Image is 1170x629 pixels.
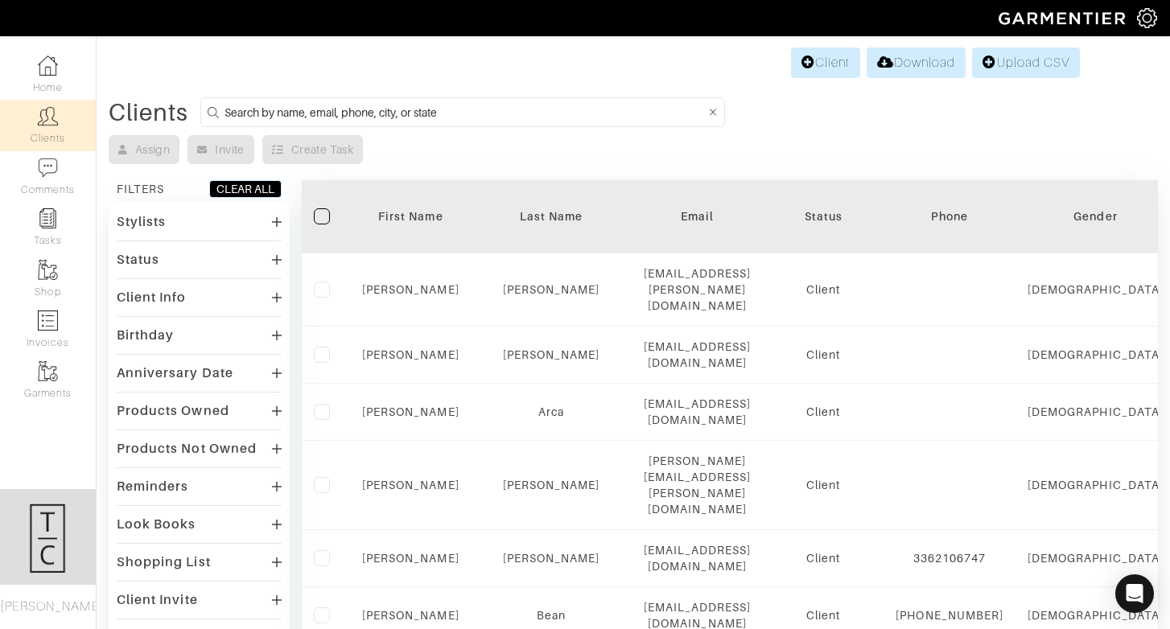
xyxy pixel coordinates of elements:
a: [PERSON_NAME] [362,609,459,622]
div: Products Owned [117,403,229,419]
div: Client [775,404,871,420]
input: Search by name, email, phone, city, or state [225,102,706,122]
div: Phone [896,208,1003,224]
a: [PERSON_NAME] [362,552,459,565]
div: [EMAIL_ADDRESS][DOMAIN_NAME] [644,339,752,371]
a: Download [867,47,966,78]
div: Shopping List [117,554,211,570]
div: Clients [109,105,188,121]
div: Client [775,347,871,363]
a: [PERSON_NAME] [503,348,600,361]
div: [DEMOGRAPHIC_DATA] [1028,550,1164,566]
a: [PERSON_NAME] [362,405,459,418]
img: garmentier-logo-header-white-b43fb05a5012e4ada735d5af1a66efaba907eab6374d6393d1fbf88cb4ef424d.png [991,4,1137,32]
div: 3362106747 [896,550,1003,566]
img: dashboard-icon-dbcd8f5a0b271acd01030246c82b418ddd0df26cd7fceb0bd07c9910d44c42f6.png [38,55,58,76]
img: reminder-icon-8004d30b9f0a5d33ae49ab947aed9ed385cf756f9e5892f1edd6e32f2345188e.png [38,208,58,228]
div: [DEMOGRAPHIC_DATA] [1028,477,1164,493]
a: Bean [537,609,566,622]
div: [DEMOGRAPHIC_DATA] [1028,404,1164,420]
a: [PERSON_NAME] [503,479,600,491]
button: CLEAR ALL [209,180,282,198]
div: [PERSON_NAME][EMAIL_ADDRESS][PERSON_NAME][DOMAIN_NAME] [644,453,752,517]
div: Client [775,282,871,298]
a: Upload CSV [972,47,1080,78]
a: [PERSON_NAME] [362,348,459,361]
div: [PHONE_NUMBER] [896,607,1003,623]
div: [EMAIL_ADDRESS][DOMAIN_NAME] [644,542,752,574]
a: [PERSON_NAME] [362,479,459,491]
div: Status [775,208,871,224]
img: gear-icon-white-bd11855cb880d31180b6d7d6211b90ccbf57a29d726f0c71d8c61bd08dd39cc2.png [1137,8,1157,28]
a: Arca [538,405,564,418]
div: [EMAIL_ADDRESS][DOMAIN_NAME] [644,396,752,428]
div: Reminders [117,479,188,495]
img: clients-icon-6bae9207a08558b7cb47a8932f037763ab4055f8c8b6bfacd5dc20c3e0201464.png [38,106,58,126]
th: Toggle SortBy [472,180,632,253]
img: comment-icon-a0a6a9ef722e966f86d9cbdc48e553b5cf19dbc54f86b18d962a5391bc8f6eb6.png [38,158,58,178]
div: Client [775,477,871,493]
th: Toggle SortBy [763,180,884,253]
div: [DEMOGRAPHIC_DATA] [1028,282,1164,298]
div: FILTERS [117,181,164,197]
div: Client Invite [117,592,198,608]
div: Client [775,550,871,566]
div: Open Intercom Messenger [1115,574,1154,613]
div: First Name [362,208,459,224]
div: Products Not Owned [117,441,257,457]
div: Last Name [484,208,620,224]
div: Client Info [117,290,187,306]
div: Status [117,252,159,268]
a: [PERSON_NAME] [503,283,600,296]
div: Stylists [117,214,166,230]
div: Client [775,607,871,623]
img: orders-icon-0abe47150d42831381b5fb84f609e132dff9fe21cb692f30cb5eec754e2cba89.png [38,310,58,331]
div: [EMAIL_ADDRESS][PERSON_NAME][DOMAIN_NAME] [644,265,752,314]
div: [DEMOGRAPHIC_DATA] [1028,347,1164,363]
div: CLEAR ALL [216,181,274,197]
div: Gender [1028,208,1164,224]
div: Email [644,208,752,224]
div: Look Books [117,516,196,532]
a: [PERSON_NAME] [503,552,600,565]
img: garments-icon-b7da505a4dc4fd61783c78ac3ca0ef83fa9d6f193b1c9dc38574b1d14d53ca28.png [38,260,58,280]
a: [PERSON_NAME] [362,283,459,296]
img: garments-icon-b7da505a4dc4fd61783c78ac3ca0ef83fa9d6f193b1c9dc38574b1d14d53ca28.png [38,361,58,381]
a: Client [791,47,860,78]
div: Birthday [117,327,174,343]
th: Toggle SortBy [350,180,472,253]
div: Anniversary Date [117,365,233,381]
div: [DEMOGRAPHIC_DATA] [1028,607,1164,623]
